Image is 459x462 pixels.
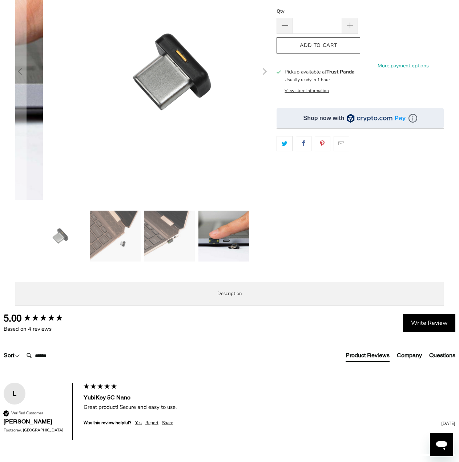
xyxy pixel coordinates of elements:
img: YubiKey 5C Nano - Trust Panda [198,211,249,262]
button: View store information [285,88,329,93]
div: [DATE] [177,421,455,427]
button: Add to Cart [277,37,360,54]
label: Qty [277,7,358,15]
div: Product Reviews [346,351,390,359]
h3: Pickup available at [285,68,355,76]
img: YubiKey 5C Nano - Trust Panda [144,211,195,262]
a: Share this on Facebook [296,136,311,151]
a: Email this to a friend [334,136,349,151]
div: Yes [135,420,142,426]
span: Add to Cart [284,43,353,49]
div: L [4,388,25,399]
iframe: Button to launch messaging window [430,433,453,456]
div: Sort [4,351,20,359]
img: YubiKey 5C Nano - Trust Panda [35,211,86,262]
iframe: Reviews Widget [277,164,444,188]
small: Usually ready in 1 hour [285,77,330,83]
div: YubiKey 5C Nano [84,394,455,402]
img: YubiKey 5C Nano - Trust Panda [90,211,141,262]
label: Description [15,282,444,306]
div: Footscray, [GEOGRAPHIC_DATA] [4,427,65,433]
input: Search [24,349,82,363]
div: Overall product rating out of 5: 5.00 [4,312,80,325]
div: 5.00 [4,312,21,325]
a: Share this on Twitter [277,136,292,151]
div: Write Review [403,314,455,332]
div: Shop now with [303,114,345,122]
div: Share [162,420,173,426]
div: 5.00 star rating [23,314,63,323]
div: Was this review helpful? [84,420,132,426]
a: More payment options [362,62,444,70]
a: Share this on Pinterest [315,136,330,151]
div: Verified Customer [11,410,43,416]
b: Trust Panda [326,68,355,75]
div: Questions [429,351,455,359]
div: Great product! Secure and easy to use. [84,403,455,411]
div: [PERSON_NAME] [4,418,65,426]
div: Report [145,420,158,426]
div: Reviews Tabs [346,351,455,366]
div: Company [397,351,422,359]
div: 5 star rating [83,383,117,391]
div: Based on 4 reviews [4,325,80,333]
